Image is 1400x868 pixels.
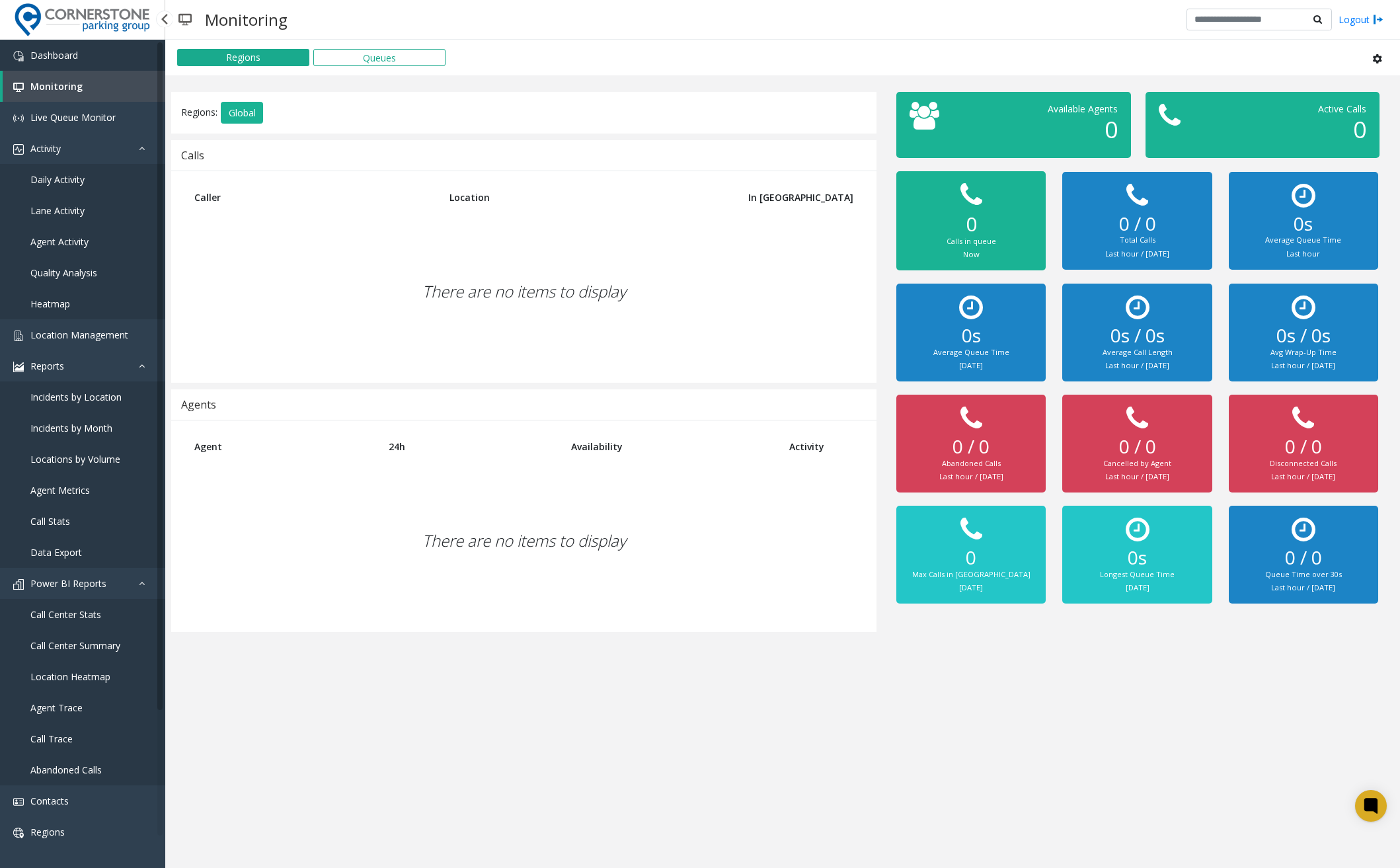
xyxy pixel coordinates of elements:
[1075,325,1198,347] h2: 0s / 0s
[181,147,204,164] div: Calls
[30,111,116,124] span: Live Queue Monitor
[30,422,112,434] span: Incidents by Month
[313,49,446,66] button: Queues
[1126,582,1149,592] small: [DATE]
[1318,102,1366,115] span: Active Calls
[30,701,83,714] span: Agent Trace
[910,436,1032,458] h2: 0 / 0
[1271,582,1335,592] small: Last hour / [DATE]
[30,80,83,93] span: Monitoring
[1075,347,1198,358] div: Average Call Length
[1075,458,1198,469] div: Cancelled by Agent
[963,249,980,259] small: Now
[30,453,120,465] span: Locations by Volume
[1105,360,1169,370] small: Last hour / [DATE]
[910,347,1032,358] div: Average Queue Time
[440,181,709,214] th: Location
[1105,114,1118,145] span: 0
[13,331,24,341] img: 'icon'
[30,391,122,403] span: Incidents by Location
[1271,471,1335,481] small: Last hour / [DATE]
[1048,102,1118,115] span: Available Agents
[13,51,24,61] img: 'icon'
[30,732,73,745] span: Call Trace
[1075,436,1198,458] h2: 0 / 0
[1242,235,1365,246] div: Average Queue Time
[1242,347,1365,358] div: Avg Wrap-Up Time
[1075,569,1198,580] div: Longest Queue Time
[30,795,69,807] span: Contacts
[30,764,102,776] span: Abandoned Calls
[910,325,1032,347] h2: 0s
[379,430,562,463] th: 24h
[177,49,309,66] button: Regions
[1242,569,1365,580] div: Queue Time over 30s
[561,430,779,463] th: Availability
[1242,325,1365,347] h2: 0s / 0s
[910,212,1032,236] h2: 0
[30,515,70,528] span: Call Stats
[13,797,24,807] img: 'icon'
[708,181,863,214] th: In [GEOGRAPHIC_DATA]
[184,430,379,463] th: Agent
[30,608,101,621] span: Call Center Stats
[1075,235,1198,246] div: Total Calls
[30,546,82,559] span: Data Export
[13,82,24,93] img: 'icon'
[910,236,1032,247] div: Calls in queue
[1075,547,1198,569] h2: 0s
[13,579,24,590] img: 'icon'
[30,266,97,279] span: Quality Analysis
[30,577,106,590] span: Power BI Reports
[1242,547,1365,569] h2: 0 / 0
[779,430,863,463] th: Activity
[1105,471,1169,481] small: Last hour / [DATE]
[1271,360,1335,370] small: Last hour / [DATE]
[1339,13,1383,26] a: Logout
[1075,213,1198,235] h2: 0 / 0
[181,396,216,413] div: Agents
[221,102,263,124] button: Global
[184,181,440,214] th: Caller
[910,458,1032,469] div: Abandoned Calls
[959,582,983,592] small: [DATE]
[1353,114,1366,145] span: 0
[30,297,70,310] span: Heatmap
[939,471,1003,481] small: Last hour / [DATE]
[181,105,217,118] span: Regions:
[30,639,120,652] span: Call Center Summary
[184,214,863,370] div: There are no items to display
[13,828,24,838] img: 'icon'
[3,71,165,102] a: Monitoring
[30,670,110,683] span: Location Heatmap
[910,547,1032,569] h2: 0
[30,826,65,838] span: Regions
[30,329,128,341] span: Location Management
[1242,436,1365,458] h2: 0 / 0
[198,3,294,36] h3: Monitoring
[1373,13,1383,26] img: logout
[184,463,863,619] div: There are no items to display
[30,173,85,186] span: Daily Activity
[1286,249,1320,258] small: Last hour
[30,360,64,372] span: Reports
[13,144,24,155] img: 'icon'
[30,49,78,61] span: Dashboard
[30,235,89,248] span: Agent Activity
[30,142,61,155] span: Activity
[1242,213,1365,235] h2: 0s
[13,113,24,124] img: 'icon'
[910,569,1032,580] div: Max Calls in [GEOGRAPHIC_DATA]
[178,3,192,36] img: pageIcon
[1105,249,1169,258] small: Last hour / [DATE]
[13,362,24,372] img: 'icon'
[30,484,90,496] span: Agent Metrics
[1242,458,1365,469] div: Disconnected Calls
[30,204,85,217] span: Lane Activity
[959,360,983,370] small: [DATE]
